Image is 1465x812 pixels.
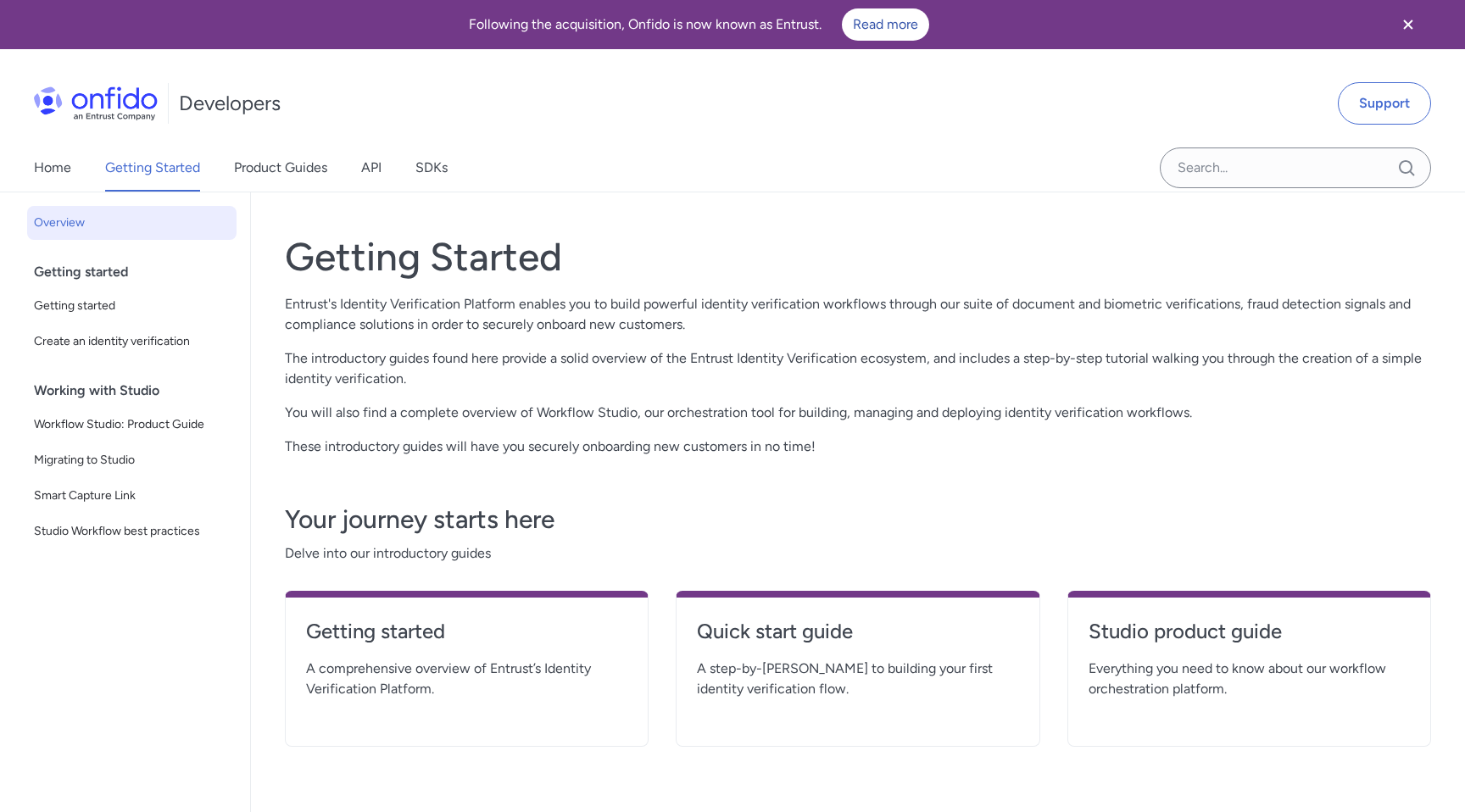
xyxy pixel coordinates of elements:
svg: Close banner [1398,14,1418,35]
a: Studio product guide [1089,618,1410,659]
a: API [361,144,382,192]
a: Quick start guide [697,618,1018,659]
a: Studio Workflow best practices [27,514,237,548]
span: Create an identity verification [34,331,230,352]
h1: Developers [179,90,281,117]
a: Getting started [306,618,627,659]
a: Getting started [27,289,237,323]
p: The introductory guides found here provide a solid overview of the Entrust Identity Verification ... [285,348,1431,389]
div: Following the acquisition, Onfido is now known as Entrust. [20,8,1377,41]
a: Smart Capture Link [27,479,237,513]
a: Getting Started [105,144,200,192]
span: Studio Workflow best practices [34,521,230,542]
p: Entrust's Identity Verification Platform enables you to build powerful identity verification work... [285,294,1431,335]
h4: Quick start guide [697,618,1018,645]
a: Workflow Studio: Product Guide [27,408,237,442]
a: Product Guides [234,144,327,192]
h4: Getting started [306,618,627,645]
span: Overview [34,213,230,233]
h3: Your journey starts here [285,503,1431,537]
span: A comprehensive overview of Entrust’s Identity Verification Platform. [306,659,627,699]
span: Smart Capture Link [34,486,230,506]
img: Onfido Logo [34,86,158,120]
p: You will also find a complete overview of Workflow Studio, our orchestration tool for building, m... [285,403,1431,423]
span: Workflow Studio: Product Guide [34,414,230,435]
h4: Studio product guide [1089,618,1410,645]
a: Read more [842,8,929,41]
a: Migrating to Studio [27,443,237,477]
button: Close banner [1377,3,1440,46]
span: Migrating to Studio [34,450,230,470]
span: A step-by-[PERSON_NAME] to building your first identity verification flow. [697,659,1018,699]
a: Create an identity verification [27,325,237,359]
span: Getting started [34,296,230,316]
a: Home [34,144,71,192]
a: SDKs [415,144,448,192]
input: Onfido search input field [1160,147,1431,188]
p: These introductory guides will have you securely onboarding new customers in no time! [285,437,1431,457]
a: Support [1338,82,1431,125]
span: Everything you need to know about our workflow orchestration platform. [1089,659,1410,699]
span: Delve into our introductory guides [285,543,1431,564]
a: Overview [27,206,237,240]
h1: Getting Started [285,233,1431,281]
div: Working with Studio [34,374,243,408]
div: Getting started [34,255,243,289]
